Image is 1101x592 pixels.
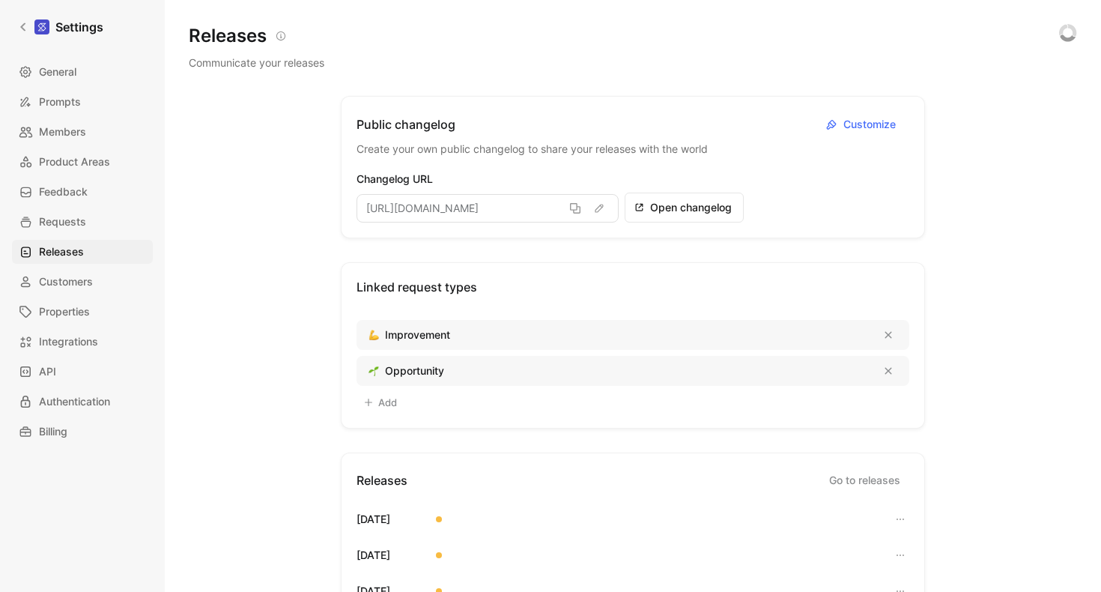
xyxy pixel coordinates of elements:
[625,193,744,223] button: Open changelog
[39,303,90,321] span: Properties
[55,18,103,36] h1: Settings
[12,210,153,234] a: Requests
[189,24,267,48] h1: Releases
[39,213,86,231] span: Requests
[357,170,619,188] div: Changelog URL
[39,423,67,441] span: Billing
[12,60,153,84] a: General
[12,390,153,414] a: Authentication
[368,366,379,376] img: 🌱
[357,471,407,489] h5: Releases
[39,393,110,411] span: Authentication
[12,12,109,42] a: Settings
[357,115,455,133] h5: Public changelog
[39,243,84,261] span: Releases
[357,392,404,413] button: Add
[843,115,900,133] span: Customize
[12,300,153,324] a: Properties
[12,360,153,384] a: API
[357,356,909,386] a: 🌱Opportunity
[39,93,81,111] span: Prompts
[357,320,909,350] a: 💪Improvement
[12,90,153,114] a: Prompts
[12,330,153,354] a: Integrations
[357,510,427,528] div: [DATE]
[368,330,379,340] img: 💪
[816,112,909,137] button: Customize
[12,270,153,294] a: Customers
[12,180,153,204] a: Feedback
[12,420,153,444] a: Billing
[39,273,93,291] span: Customers
[39,333,98,351] span: Integrations
[357,140,909,158] span: Create your own public changelog to share your releases with the world
[12,150,153,174] a: Product Areas
[39,123,86,141] span: Members
[39,363,56,381] span: API
[12,240,153,264] a: Releases
[357,278,909,296] h5: Linked request types
[189,54,324,72] p: Communicate your releases
[39,63,76,81] span: General
[820,468,909,492] a: Go to releases
[39,153,110,171] span: Product Areas
[39,183,88,201] span: Feedback
[650,199,734,217] span: Open changelog
[12,120,153,144] a: Members
[357,546,427,564] div: [DATE]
